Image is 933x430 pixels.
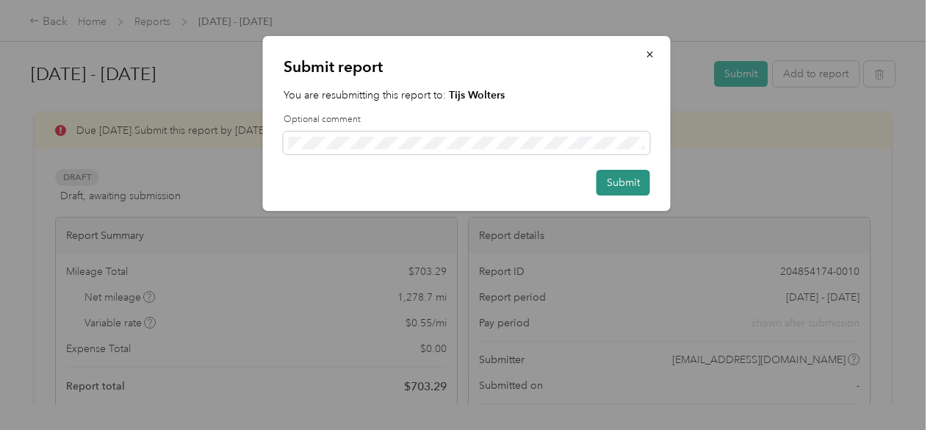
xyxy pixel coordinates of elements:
[449,89,505,101] strong: Tijs Wolters
[284,87,650,103] p: You are resubmitting this report to:
[851,348,933,430] iframe: Everlance-gr Chat Button Frame
[284,57,650,77] p: Submit report
[284,113,650,126] label: Optional comment
[597,170,650,196] button: Submit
